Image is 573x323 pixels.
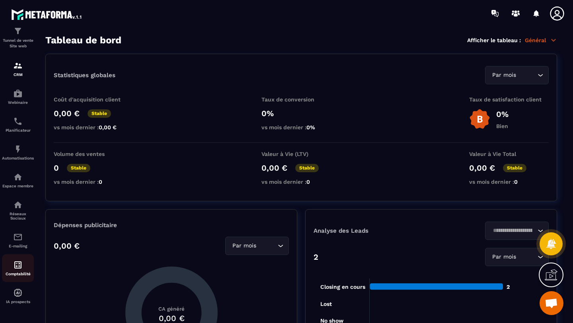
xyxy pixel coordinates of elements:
[45,35,121,46] h3: Tableau de bord
[261,124,341,130] p: vs mois dernier :
[490,253,518,261] span: Par mois
[13,288,23,298] img: automations
[540,291,563,315] div: Ouvrir le chat
[2,83,34,111] a: automationsautomationsWebinaire
[295,164,319,172] p: Stable
[54,241,80,251] p: 0,00 €
[320,284,365,290] tspan: Closing en cours
[2,212,34,220] p: Réseaux Sociaux
[99,124,117,130] span: 0,00 €
[490,226,536,235] input: Search for option
[54,163,59,173] p: 0
[261,96,341,103] p: Taux de conversion
[485,66,549,84] div: Search for option
[525,37,557,44] p: Général
[469,163,495,173] p: 0,00 €
[261,179,341,185] p: vs mois dernier :
[496,123,509,129] p: Bien
[503,164,526,172] p: Stable
[490,71,518,80] span: Par mois
[261,109,341,118] p: 0%
[2,20,34,55] a: formationformationTunnel de vente Site web
[306,124,315,130] span: 0%
[13,61,23,70] img: formation
[2,111,34,138] a: schedulerschedulerPlanificateur
[2,272,34,276] p: Comptabilité
[2,128,34,132] p: Planificateur
[13,172,23,182] img: automations
[2,156,34,160] p: Automatisations
[67,164,90,172] p: Stable
[2,138,34,166] a: automationsautomationsAutomatisations
[13,26,23,36] img: formation
[2,254,34,282] a: accountantaccountantComptabilité
[54,96,133,103] p: Coût d'acquisition client
[261,163,287,173] p: 0,00 €
[306,179,310,185] span: 0
[261,151,341,157] p: Valeur à Vie (LTV)
[54,151,133,157] p: Volume des ventes
[2,38,34,49] p: Tunnel de vente Site web
[225,237,289,255] div: Search for option
[2,244,34,248] p: E-mailing
[13,232,23,242] img: email
[2,184,34,188] p: Espace membre
[2,55,34,83] a: formationformationCRM
[485,248,549,266] div: Search for option
[314,227,431,234] p: Analyse des Leads
[54,222,289,229] p: Dépenses publicitaire
[54,179,133,185] p: vs mois dernier :
[314,252,318,262] p: 2
[13,144,23,154] img: automations
[54,124,133,130] p: vs mois dernier :
[13,200,23,210] img: social-network
[518,253,536,261] input: Search for option
[2,300,34,304] p: IA prospects
[485,222,549,240] div: Search for option
[13,89,23,98] img: automations
[469,96,549,103] p: Taux de satisfaction client
[230,241,258,250] span: Par mois
[2,72,34,77] p: CRM
[514,179,518,185] span: 0
[13,117,23,126] img: scheduler
[467,37,521,43] p: Afficher le tableau :
[54,72,115,79] p: Statistiques globales
[518,71,536,80] input: Search for option
[469,109,490,130] img: b-badge-o.b3b20ee6.svg
[13,260,23,270] img: accountant
[469,179,549,185] p: vs mois dernier :
[469,151,549,157] p: Valeur à Vie Total
[11,7,83,21] img: logo
[2,100,34,105] p: Webinaire
[88,109,111,118] p: Stable
[99,179,102,185] span: 0
[258,241,276,250] input: Search for option
[2,226,34,254] a: emailemailE-mailing
[320,301,332,307] tspan: Lost
[54,109,80,118] p: 0,00 €
[496,109,509,119] p: 0%
[2,166,34,194] a: automationsautomationsEspace membre
[2,194,34,226] a: social-networksocial-networkRéseaux Sociaux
